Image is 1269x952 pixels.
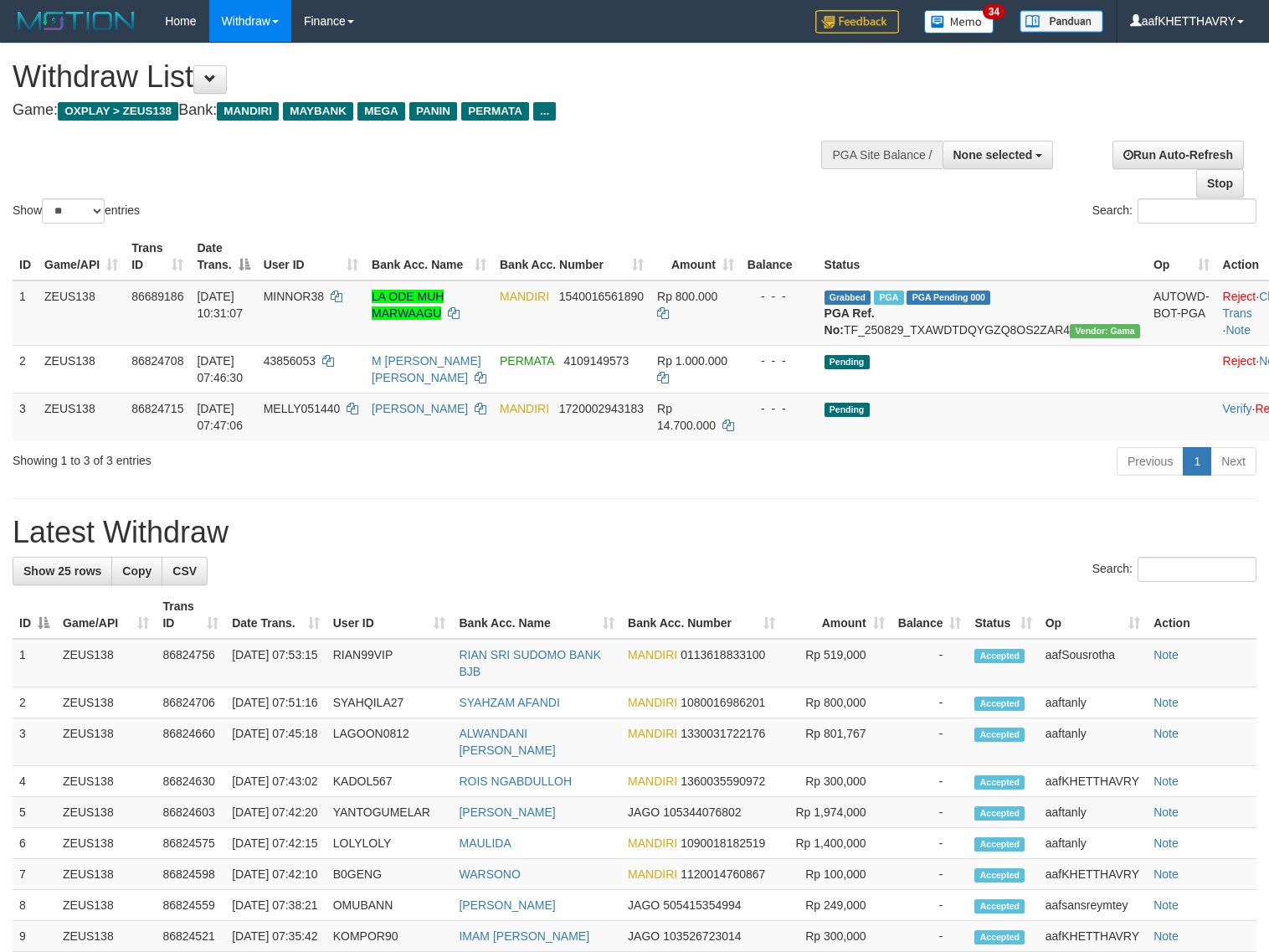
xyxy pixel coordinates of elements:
td: 86824603 [156,797,225,828]
input: Search: [1138,198,1256,224]
td: TF_250829_TXAWDTDQYGZQ8OS2ZAR4 [818,280,1147,346]
span: MANDIRI [628,727,677,740]
td: 86824559 [156,890,225,921]
td: aafKHETTHAVRY [1039,859,1147,890]
span: Rp 14.700.000 [657,402,716,432]
span: Copy 1720002943183 to clipboard [559,402,644,415]
img: Feedback.jpg [815,10,899,33]
span: Copy 505415354994 to clipboard [663,898,741,912]
td: [DATE] 07:38:21 [225,890,326,921]
td: - [891,828,968,859]
span: Accepted [974,806,1025,821]
td: [DATE] 07:51:16 [225,687,326,718]
th: Game/API: activate to sort column ascending [56,591,156,639]
a: Reject [1223,290,1256,303]
span: Pending [825,403,870,417]
div: - - - [748,400,811,417]
a: Verify [1223,402,1252,415]
td: B0GENG [326,859,453,890]
td: SYAHQILA27 [326,687,453,718]
h4: Game: Bank: [13,102,830,119]
td: 4 [13,766,56,797]
td: ZEUS138 [56,687,156,718]
td: aafSousrotha [1039,639,1147,687]
td: Rp 800,000 [782,687,891,718]
td: 1 [13,280,38,346]
span: Copy 0113618833100 to clipboard [681,648,765,661]
span: MANDIRI [500,290,549,303]
td: ZEUS138 [56,797,156,828]
th: Amount: activate to sort column ascending [650,233,741,280]
td: Rp 519,000 [782,639,891,687]
th: Balance: activate to sort column ascending [891,591,968,639]
td: 1 [13,639,56,687]
span: None selected [953,148,1033,162]
th: Amount: activate to sort column ascending [782,591,891,639]
span: [DATE] 07:47:06 [197,402,243,432]
span: 43856053 [264,354,316,368]
td: 86824575 [156,828,225,859]
div: PGA Site Balance / [821,141,942,169]
a: MAULIDA [459,836,511,850]
th: ID [13,233,38,280]
td: Rp 100,000 [782,859,891,890]
td: 9 [13,921,56,952]
b: PGA Ref. No: [825,306,875,337]
td: aaftanly [1039,687,1147,718]
span: Rp 800.000 [657,290,717,303]
td: 86824706 [156,687,225,718]
td: aafKHETTHAVRY [1039,766,1147,797]
td: - [891,859,968,890]
a: Show 25 rows [13,557,112,585]
span: [DATE] 10:31:07 [197,290,243,320]
th: Balance [741,233,818,280]
span: MANDIRI [217,102,279,121]
td: LOLYLOLY [326,828,453,859]
h1: Withdraw List [13,60,830,94]
a: WARSONO [459,867,520,881]
span: Accepted [974,930,1025,944]
a: LA ODE MUH MARWAAGU [372,290,444,320]
span: Copy 1330031722176 to clipboard [681,727,765,740]
span: Marked by aafkaynarin [874,291,903,305]
td: 3 [13,393,38,440]
td: 8 [13,890,56,921]
th: Date Trans.: activate to sort column descending [190,233,256,280]
a: CSV [162,557,208,585]
td: 86824598 [156,859,225,890]
div: - - - [748,288,811,305]
td: ZEUS138 [38,393,125,440]
span: 86824715 [131,402,183,415]
span: 34 [983,4,1005,19]
td: aaftanly [1039,797,1147,828]
td: AUTOWD-BOT-PGA [1147,280,1216,346]
th: Date Trans.: activate to sort column ascending [225,591,326,639]
a: [PERSON_NAME] [459,898,555,912]
img: panduan.png [1020,10,1103,33]
span: MANDIRI [500,402,549,415]
span: MINNOR38 [264,290,324,303]
span: Copy 105344076802 to clipboard [663,805,741,819]
span: JAGO [628,805,660,819]
span: Copy 1080016986201 to clipboard [681,696,765,709]
h1: Latest Withdraw [13,516,1256,549]
td: ZEUS138 [56,859,156,890]
input: Search: [1138,557,1256,582]
a: Copy [111,557,162,585]
td: 86824521 [156,921,225,952]
span: PERMATA [500,354,554,368]
th: Op: activate to sort column ascending [1039,591,1147,639]
a: ROIS NGABDULLOH [459,774,572,788]
td: aafsansreymtey [1039,890,1147,921]
a: Note [1153,805,1179,819]
th: Action [1147,591,1256,639]
span: Vendor URL: https://trx31.1velocity.biz [1070,324,1140,338]
td: [DATE] 07:45:18 [225,718,326,766]
span: Copy 1120014760867 to clipboard [681,867,765,881]
span: MANDIRI [628,696,677,709]
span: MANDIRI [628,774,677,788]
th: Trans ID: activate to sort column ascending [125,233,190,280]
label: Search: [1092,198,1256,224]
a: Note [1153,929,1179,943]
img: MOTION_logo.png [13,8,140,33]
